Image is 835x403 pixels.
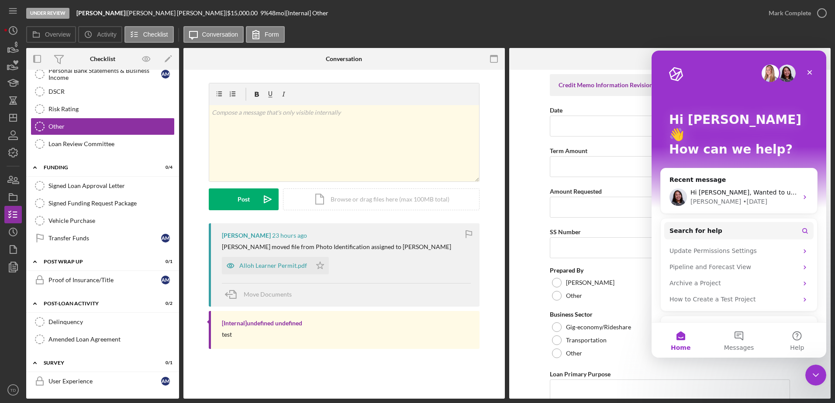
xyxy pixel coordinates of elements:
[183,26,244,43] button: Conversation
[238,188,250,210] div: Post
[44,259,151,264] div: Post Wrap Up
[48,235,161,242] div: Transfer Funds
[72,294,103,300] span: Messages
[805,365,826,386] iframe: Intercom live chat
[18,196,146,205] div: Update Permissions Settings
[19,294,39,300] span: Home
[246,26,285,43] button: Form
[157,259,173,264] div: 0 / 1
[161,70,170,79] div: A M
[161,234,170,242] div: A M
[550,267,790,274] div: Prepared By
[18,244,146,253] div: How to Create a Test Project
[566,350,582,357] label: Other
[31,313,175,331] a: Delinquency
[18,176,71,185] span: Search for help
[127,10,227,17] div: [PERSON_NAME] [PERSON_NAME] |
[48,140,174,147] div: Loan Review Committee
[18,228,146,237] div: Archive a Project
[222,283,300,305] button: Move Documents
[222,257,329,274] button: Alloh Learner Permit.pdf
[90,55,115,62] div: Checklist
[550,106,562,114] label: Date
[157,165,173,170] div: 0 / 4
[58,272,116,307] button: Messages
[157,360,173,365] div: 0 / 1
[18,212,146,221] div: Pipeline and Forecast View
[566,292,582,299] label: Other
[202,31,238,38] label: Conversation
[44,165,151,170] div: Funding
[31,212,175,229] a: Vehicle Purchase
[550,311,790,318] div: Business Sector
[272,232,307,239] time: 2025-08-19 20:00
[244,290,292,298] span: Move Documents
[45,31,70,38] label: Overview
[31,118,175,135] a: Other
[31,65,175,83] a: Personal Bank Statements & Business IncomeAM
[117,272,175,307] button: Help
[769,4,811,22] div: Mark Complete
[31,177,175,195] a: Signed Loan Approval Letter
[78,26,122,43] button: Activity
[222,243,451,250] div: [PERSON_NAME] moved file from Photo Identification assigned to [PERSON_NAME]
[48,378,161,385] div: User Experience
[13,225,162,241] div: Archive a Project
[26,8,69,19] div: Under Review
[143,31,168,38] label: Checklist
[10,388,16,393] text: TD
[550,188,602,195] label: Amount Requested
[326,55,362,62] div: Conversation
[48,182,174,189] div: Signed Loan Approval Letter
[13,192,162,208] div: Update Permissions Settings
[550,147,587,154] label: Term Amount
[150,14,166,30] div: Close
[13,241,162,257] div: How to Create a Test Project
[31,195,175,212] a: Signed Funding Request Package
[48,336,174,343] div: Amended Loan Agreement
[13,208,162,225] div: Pipeline and Forecast View
[4,381,22,399] button: TD
[44,360,151,365] div: Survey
[76,10,127,17] div: |
[48,106,174,113] div: Risk Rating
[157,301,173,306] div: 0 / 2
[76,9,125,17] b: [PERSON_NAME]
[550,228,581,236] label: SS Number
[161,377,170,386] div: A M
[566,337,607,344] label: Transportation
[48,318,174,325] div: Delinquency
[48,200,174,207] div: Signed Funding Request Package
[26,26,76,43] button: Overview
[284,10,328,17] div: | [Internal] Other
[566,279,614,286] label: [PERSON_NAME]
[239,262,307,269] div: Alloh Learner Permit.pdf
[559,82,781,89] div: Credit Memo Information Revision
[760,4,831,22] button: Mark Complete
[48,217,174,224] div: Vehicle Purchase
[31,83,175,100] a: DSCR
[222,331,232,338] div: test
[222,320,302,327] div: [Internal] undefined undefined
[31,135,175,153] a: Loan Review Committee
[48,123,174,130] div: Other
[260,10,269,17] div: 9 %
[97,31,116,38] label: Activity
[31,372,175,390] a: User ExperienceAM
[44,301,151,306] div: Post-Loan Activity
[48,88,174,95] div: DSCR
[48,67,161,81] div: Personal Bank Statements & Business Income
[13,171,162,189] button: Search for help
[31,100,175,118] a: Risk Rating
[227,10,260,17] div: $15,000.00
[31,271,175,289] a: Proof of Insurance/TitleAM
[91,147,116,156] div: • [DATE]
[265,31,279,38] label: Form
